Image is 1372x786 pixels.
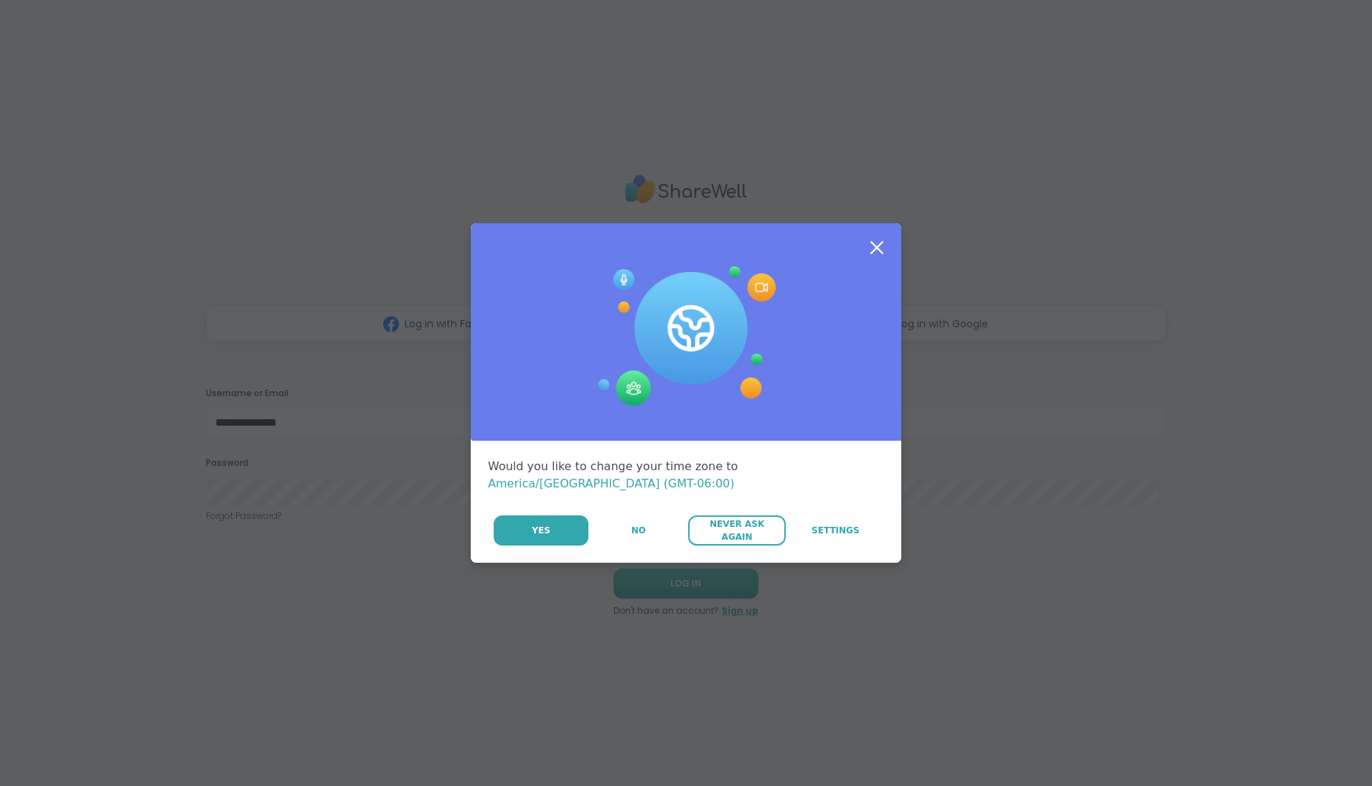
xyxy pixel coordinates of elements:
[688,515,785,546] button: Never Ask Again
[695,518,778,543] span: Never Ask Again
[631,524,646,537] span: No
[590,515,687,546] button: No
[532,524,550,537] span: Yes
[812,524,860,537] span: Settings
[787,515,884,546] a: Settings
[488,458,884,492] div: Would you like to change your time zone to
[596,266,776,407] img: Session Experience
[488,477,735,490] span: America/[GEOGRAPHIC_DATA] (GMT-06:00)
[494,515,588,546] button: Yes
